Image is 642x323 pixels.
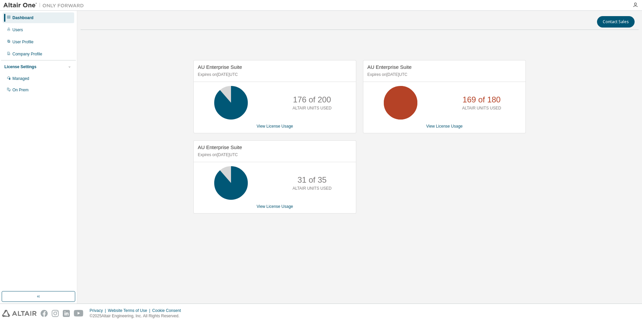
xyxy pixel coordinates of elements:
[426,124,463,129] a: View License Usage
[4,64,36,70] div: License Settings
[90,308,108,313] div: Privacy
[367,64,412,70] span: AU Enterprise Suite
[198,72,350,78] p: Expires on [DATE] UTC
[90,313,185,319] p: © 2025 Altair Engineering, Inc. All Rights Reserved.
[297,174,327,186] p: 31 of 35
[257,124,293,129] a: View License Usage
[12,15,34,20] div: Dashboard
[12,39,34,45] div: User Profile
[597,16,635,28] button: Contact Sales
[198,152,350,158] p: Expires on [DATE] UTC
[12,87,29,93] div: On Prem
[198,64,242,70] span: AU Enterprise Suite
[293,94,331,105] p: 176 of 200
[257,204,293,209] a: View License Usage
[463,94,501,105] p: 169 of 180
[12,76,29,81] div: Managed
[52,310,59,317] img: instagram.svg
[63,310,70,317] img: linkedin.svg
[2,310,37,317] img: altair_logo.svg
[292,186,331,191] p: ALTAIR UNITS USED
[3,2,87,9] img: Altair One
[152,308,185,313] div: Cookie Consent
[12,27,23,33] div: Users
[367,72,520,78] p: Expires on [DATE] UTC
[74,310,84,317] img: youtube.svg
[462,105,501,111] p: ALTAIR UNITS USED
[292,105,331,111] p: ALTAIR UNITS USED
[41,310,48,317] img: facebook.svg
[108,308,152,313] div: Website Terms of Use
[12,51,42,57] div: Company Profile
[198,144,242,150] span: AU Enterprise Suite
